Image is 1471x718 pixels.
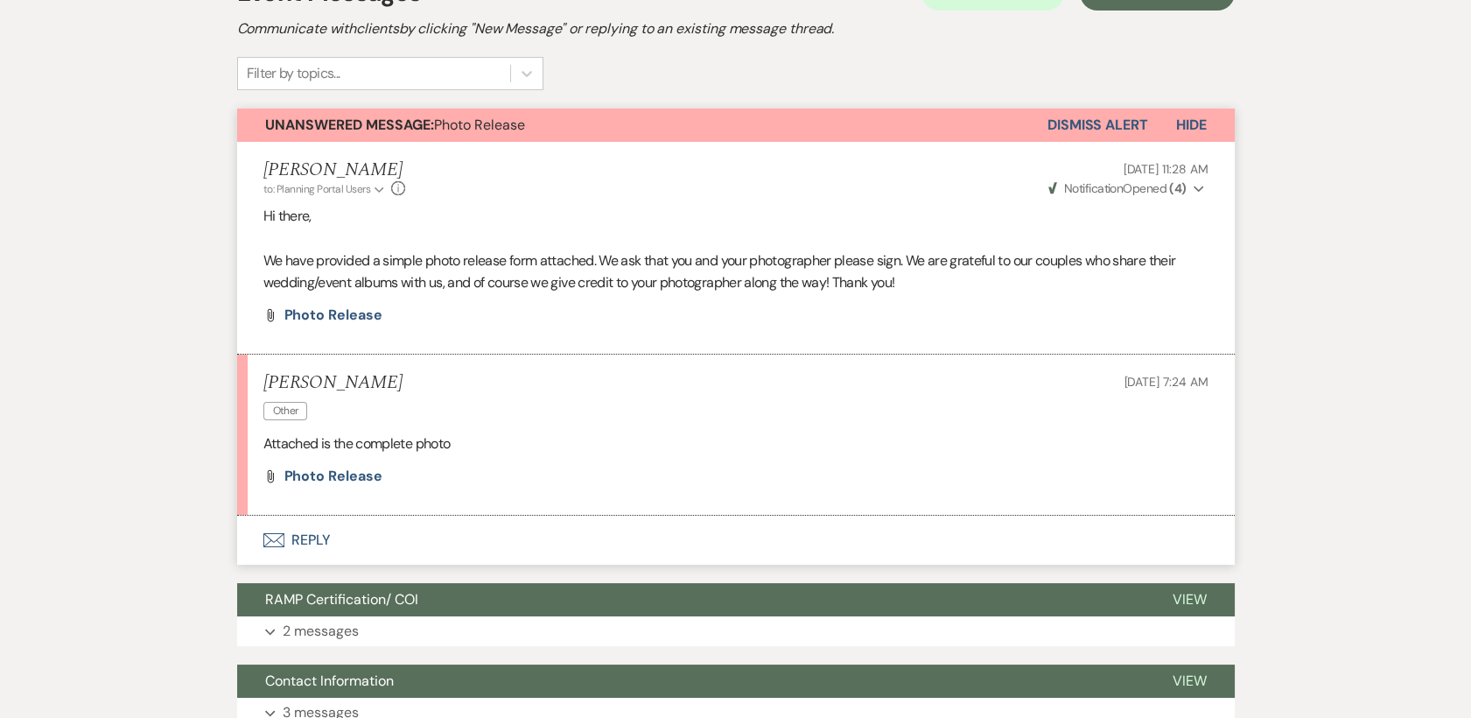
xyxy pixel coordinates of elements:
h5: [PERSON_NAME] [263,372,403,394]
div: Filter by topics... [247,63,340,84]
span: Other [263,402,308,420]
span: View [1173,590,1207,609]
button: NotificationOpened (4) [1046,179,1208,198]
span: Hide [1176,116,1207,134]
span: to: Planning Portal Users [263,182,371,196]
a: Photo Release [284,308,382,322]
span: Contact Information [265,672,394,690]
p: We have provided a simple photo release form attached. We ask that you and your photographer plea... [263,250,1208,294]
span: Photo release [284,467,382,485]
button: RAMP Certification/ COI [237,583,1145,616]
p: Hi there, [263,205,1208,228]
span: [DATE] 7:24 AM [1124,374,1208,390]
span: [DATE] 11:28 AM [1124,161,1208,177]
button: Reply [237,516,1235,565]
strong: Unanswered Message: [265,116,434,134]
p: Attached is the complete photo [263,433,1208,455]
p: 2 messages [283,620,359,643]
span: View [1173,672,1207,690]
button: 2 messages [237,616,1235,646]
span: Opened [1048,180,1187,196]
a: Photo release [284,469,382,483]
h5: [PERSON_NAME] [263,159,406,181]
button: Dismiss Alert [1047,109,1148,142]
button: to: Planning Portal Users [263,181,388,197]
button: Contact Information [237,665,1145,698]
button: View [1145,665,1235,698]
button: Hide [1148,109,1235,142]
button: View [1145,583,1235,616]
span: Notification [1064,180,1123,196]
span: RAMP Certification/ COI [265,590,418,609]
span: Photo Release [284,306,382,324]
h2: Communicate with clients by clicking "New Message" or replying to an existing message thread. [237,18,1235,39]
button: Unanswered Message:Photo Release [237,109,1047,142]
strong: ( 4 ) [1169,180,1186,196]
span: Photo Release [265,116,525,134]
